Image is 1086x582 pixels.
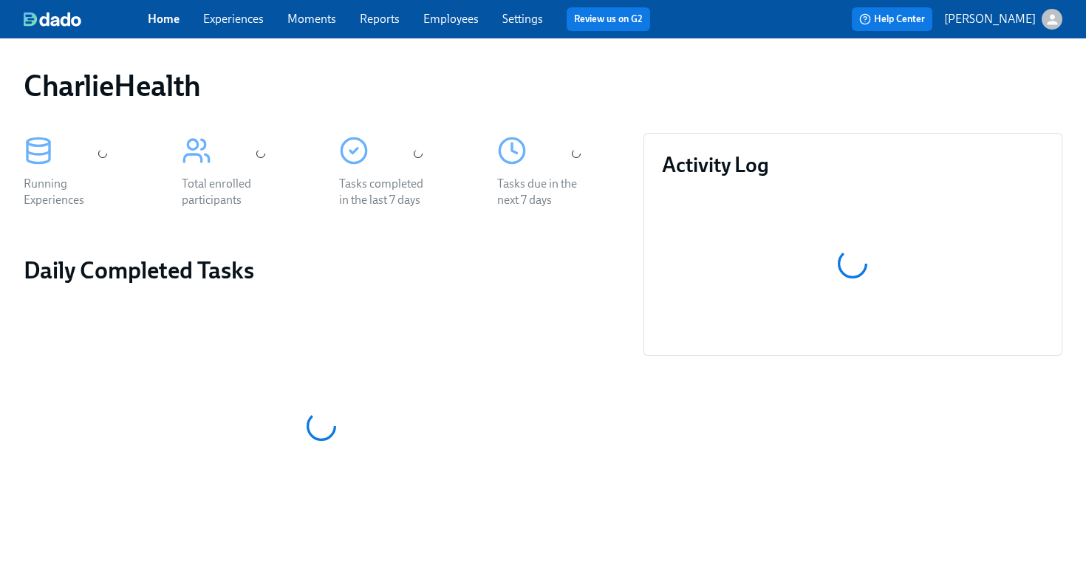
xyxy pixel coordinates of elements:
[944,9,1062,30] button: [PERSON_NAME]
[497,176,592,208] div: Tasks due in the next 7 days
[287,12,336,26] a: Moments
[24,68,201,103] h1: CharlieHealth
[502,12,543,26] a: Settings
[24,176,118,208] div: Running Experiences
[24,12,81,27] img: dado
[24,12,148,27] a: dado
[423,12,479,26] a: Employees
[148,12,180,26] a: Home
[852,7,932,31] button: Help Center
[859,12,925,27] span: Help Center
[24,256,620,285] h2: Daily Completed Tasks
[662,151,1044,178] h3: Activity Log
[339,176,434,208] div: Tasks completed in the last 7 days
[203,12,264,26] a: Experiences
[182,176,276,208] div: Total enrolled participants
[567,7,650,31] button: Review us on G2
[574,12,643,27] a: Review us on G2
[944,11,1036,27] p: [PERSON_NAME]
[360,12,400,26] a: Reports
